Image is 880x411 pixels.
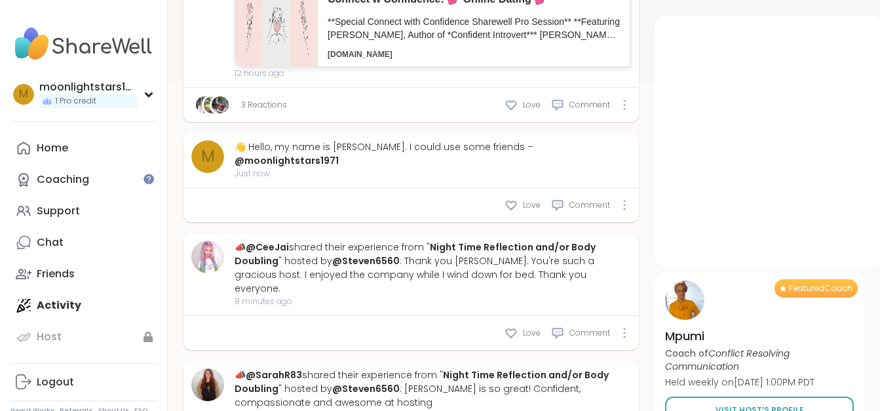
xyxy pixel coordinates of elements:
div: Chat [37,235,64,250]
span: 1 Pro credit [55,96,96,107]
p: **Special Connect with Confidence Sharewell Pro Session** **Featuring [PERSON_NAME], Author of *C... [328,16,620,41]
p: [DOMAIN_NAME] [328,49,620,60]
div: Friends [37,267,75,281]
a: @Steven6560 [332,254,400,267]
span: Featured Coach [789,283,852,294]
a: Friends [10,258,157,290]
a: Home [10,132,157,164]
span: m [201,145,215,168]
img: anchor [212,96,229,113]
a: Coaching [10,164,157,195]
a: @Steven6560 [332,382,400,395]
img: amyvaninetti [196,96,213,113]
span: Love [523,99,541,111]
a: Host [10,321,157,353]
a: Night Time Reflection and/or Body Doubling [235,368,609,395]
img: CeeJai [191,241,224,273]
span: Just now [235,168,631,180]
div: moonlightstars1971 [39,80,138,94]
span: Love [523,327,541,339]
span: Comment [569,327,610,339]
div: 📣 shared their experience from " " hosted by : [PERSON_NAME] is so great! Confident, compassionat... [235,368,631,410]
img: nanny [204,96,221,113]
span: m [19,86,28,103]
div: Support [37,204,80,218]
img: ShareWell Nav Logo [10,21,157,67]
span: Love [523,199,541,211]
img: SarahR83 [191,368,224,401]
a: 3 Reactions [241,99,287,111]
div: Coaching [37,172,89,187]
a: Logout [10,366,157,398]
a: Night Time Reflection and/or Body Doubling [235,241,596,267]
i: Conflict Resolving Communication [665,347,790,373]
span: Comment [569,199,610,211]
a: Support [10,195,157,227]
p: Coach of [665,347,854,373]
a: @CeeJai [246,241,289,254]
a: @SarahR83 [246,368,302,382]
span: Comment [569,99,610,111]
a: Chat [10,227,157,258]
div: 👋 Hello, my name is [PERSON_NAME]. I could use some friends – [235,140,631,168]
iframe: Spotlight [143,174,154,184]
div: Host [37,330,62,344]
span: 8 minutes ago [235,296,631,307]
p: Held weekly on [DATE] 1:00PM PDT [665,376,854,389]
div: 📣 shared their experience from " " hosted by : Thank you [PERSON_NAME]. You're such a gracious ho... [235,241,631,296]
h4: Mpumi [665,328,854,344]
div: Logout [37,375,74,389]
span: 12 hours ago [235,68,631,79]
img: Mpumi [665,281,704,320]
a: m [191,140,224,173]
a: @moonlightstars1971 [235,154,339,167]
div: Home [37,141,68,155]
